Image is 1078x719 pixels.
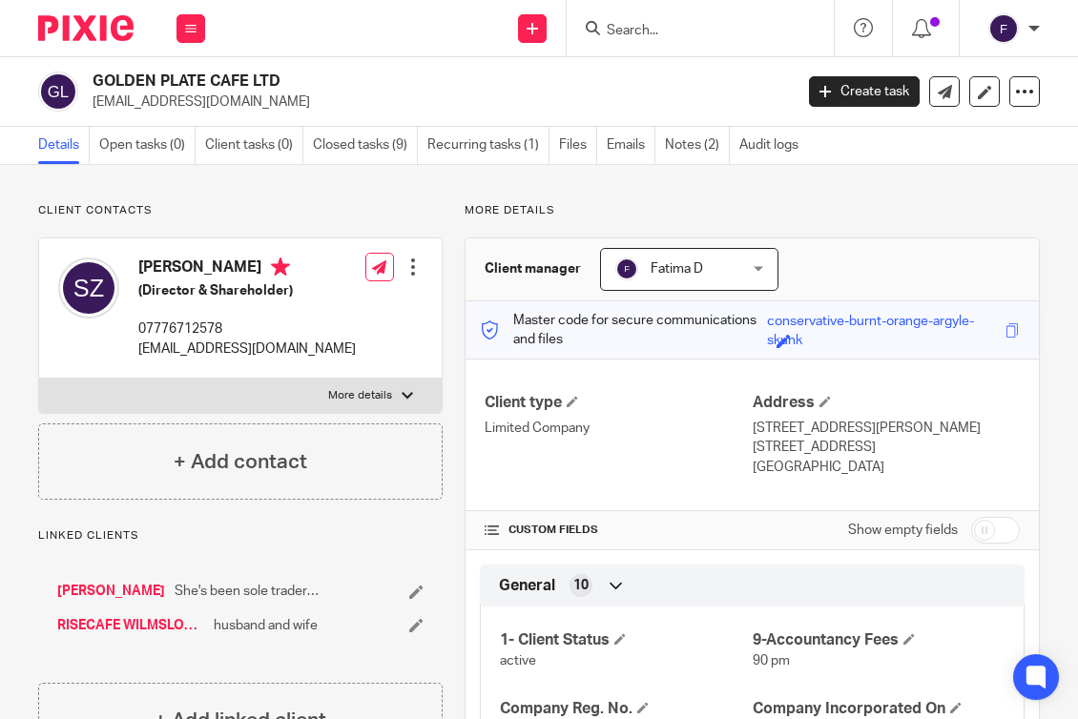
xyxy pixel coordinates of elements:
span: 90 pm [753,654,790,668]
p: [EMAIL_ADDRESS][DOMAIN_NAME] [138,339,356,359]
a: Notes (2) [665,127,730,164]
p: 07776712578 [138,319,356,339]
img: svg%3E [38,72,78,112]
input: Search [605,23,777,40]
p: More details [328,388,392,403]
label: Show empty fields [848,521,958,540]
p: [STREET_ADDRESS] [753,438,1020,457]
a: Client tasks (0) [205,127,303,164]
h4: 1- Client Status [500,630,752,650]
span: General [499,576,555,596]
a: RISECAFE WILMSLOW LTD [57,616,204,635]
a: Details [38,127,90,164]
img: Pixie [38,15,134,41]
a: [PERSON_NAME] [57,582,165,601]
a: Recurring tasks (1) [427,127,549,164]
h4: + Add contact [174,447,307,477]
p: Client contacts [38,203,443,218]
h4: CUSTOM FIELDS [485,523,752,538]
h2: GOLDEN PLATE CAFE LTD [93,72,643,92]
h4: Company Incorporated On [753,699,1005,719]
h5: (Director & Shareholder) [138,281,356,300]
p: [GEOGRAPHIC_DATA] [753,458,1020,477]
p: Limited Company [485,419,752,438]
p: [STREET_ADDRESS][PERSON_NAME] [753,419,1020,438]
p: Linked clients [38,528,443,544]
a: Closed tasks (9) [313,127,418,164]
span: active [500,654,536,668]
i: Primary [271,257,290,277]
h4: [PERSON_NAME] [138,257,356,281]
span: 10 [573,576,589,595]
a: Create task [809,76,920,107]
h4: Address [753,393,1020,413]
img: svg%3E [58,257,119,318]
h4: Client type [485,393,752,413]
a: Open tasks (0) [99,127,196,164]
p: [EMAIL_ADDRESS][DOMAIN_NAME] [93,92,780,112]
h4: Company Reg. No. [500,699,752,719]
h3: Client manager [485,259,581,278]
h4: 9-Accountancy Fees [753,630,1005,650]
a: Files [559,127,597,164]
a: Audit logs [739,127,808,164]
span: husband and wife [214,616,318,635]
img: svg%3E [615,257,638,280]
a: Emails [607,127,655,164]
span: She's been sole trader before [175,582,321,601]
p: More details [465,203,1040,218]
span: Fatima D [651,262,703,276]
img: svg%3E [988,13,1019,44]
p: Master code for secure communications and files [480,311,767,350]
div: conservative-burnt-orange-argyle-skunk [767,312,1001,334]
